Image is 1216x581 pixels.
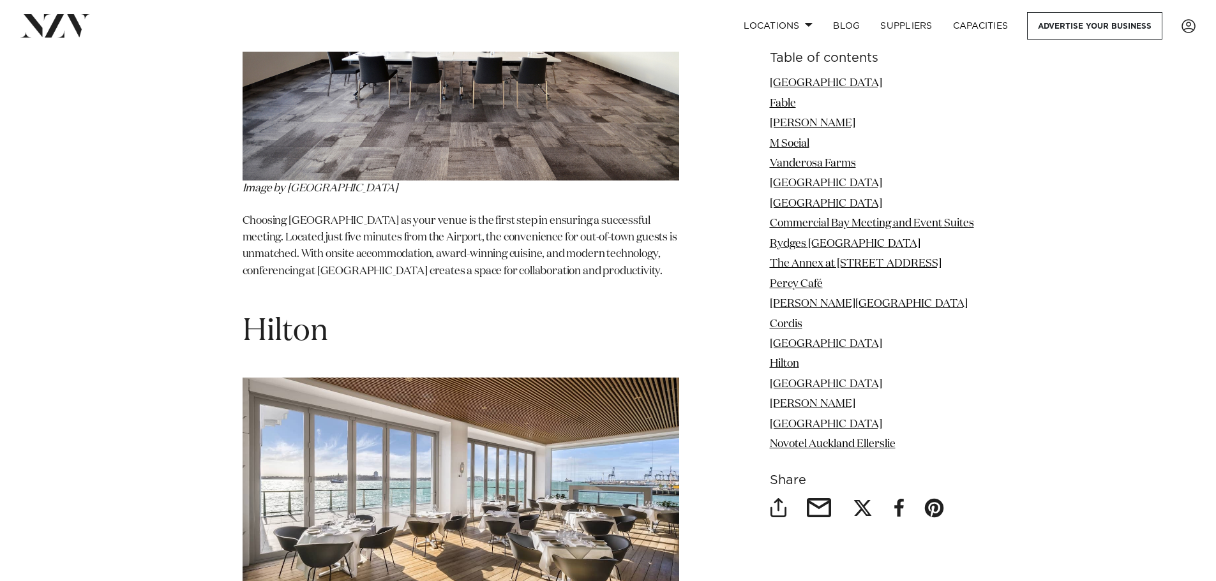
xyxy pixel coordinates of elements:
a: M Social [770,138,809,149]
a: Cordis [770,318,802,329]
a: Rydges [GEOGRAPHIC_DATA] [770,239,920,249]
a: Commercial Bay Meeting and Event Suites [770,218,974,229]
h6: Table of contents [770,52,974,65]
p: Choosing [GEOGRAPHIC_DATA] as your venue is the first step in ensuring a successful meeting. Loca... [243,213,679,297]
a: Hilton [770,358,799,369]
a: Advertise your business [1027,12,1162,40]
a: [GEOGRAPHIC_DATA] [770,198,882,209]
a: Novotel Auckland Ellerslie [770,439,896,450]
em: Image by [GEOGRAPHIC_DATA] [243,183,398,194]
a: [GEOGRAPHIC_DATA] [770,418,882,429]
a: Vanderosa Farms [770,158,856,169]
a: The Annex at [STREET_ADDRESS] [770,258,942,269]
a: Percy Café [770,278,823,289]
a: [PERSON_NAME][GEOGRAPHIC_DATA] [770,298,968,309]
a: BLOG [823,12,870,40]
a: [PERSON_NAME] [770,399,855,409]
a: Capacities [943,12,1019,40]
a: Fable [770,98,796,108]
img: nzv-logo.png [20,14,90,37]
h6: Share [770,473,974,487]
span: Hilton [243,316,328,347]
a: [GEOGRAPHIC_DATA] [770,78,882,89]
a: [PERSON_NAME] [770,118,855,129]
a: [GEOGRAPHIC_DATA] [770,379,882,390]
a: SUPPLIERS [870,12,942,40]
a: [GEOGRAPHIC_DATA] [770,178,882,189]
a: [GEOGRAPHIC_DATA] [770,339,882,349]
a: Locations [733,12,823,40]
